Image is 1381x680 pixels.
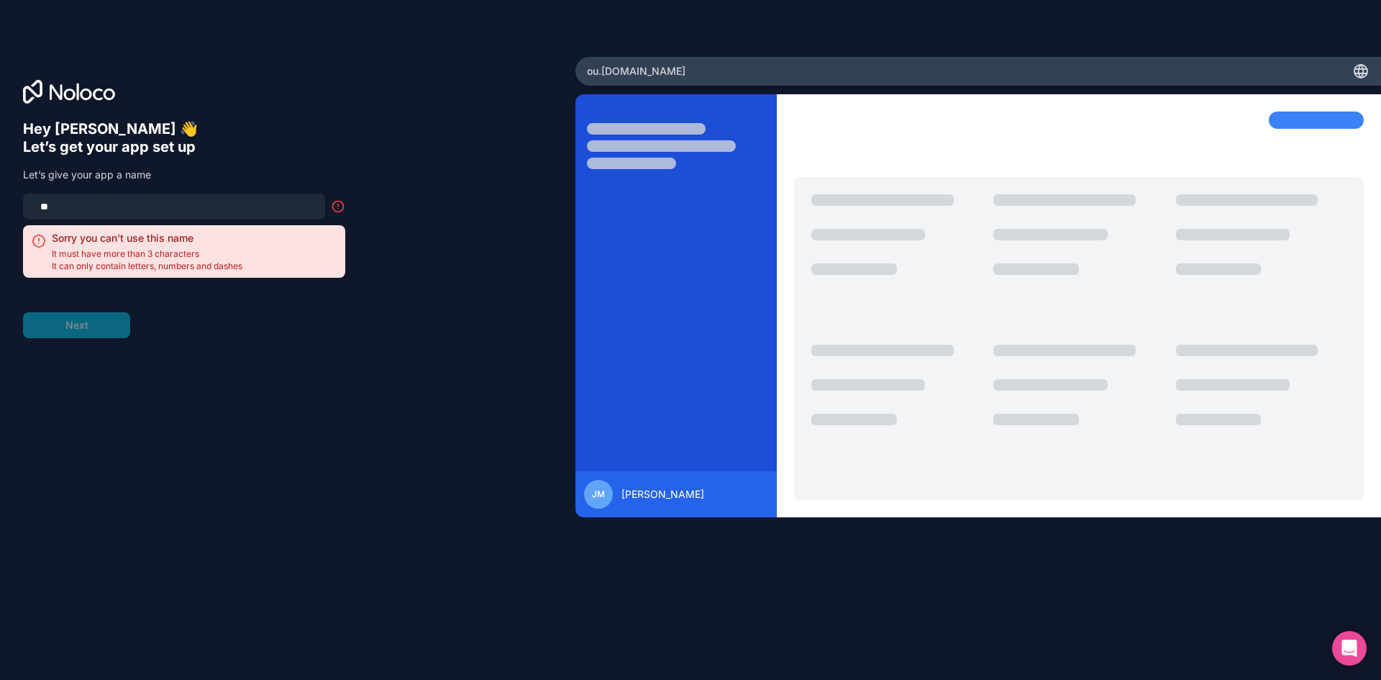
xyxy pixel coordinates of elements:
[23,120,345,138] h6: Hey [PERSON_NAME] 👋
[52,248,242,260] span: It must have more than 3 characters
[52,260,242,272] span: It can only contain letters, numbers and dashes
[23,168,345,182] p: Let’s give your app a name
[592,489,605,500] span: JM
[1332,631,1367,666] div: Open Intercom Messenger
[23,138,345,156] h6: Let’s get your app set up
[587,64,685,78] span: ou .[DOMAIN_NAME]
[52,231,242,245] h2: Sorry you can't use this name
[621,487,704,502] span: [PERSON_NAME]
